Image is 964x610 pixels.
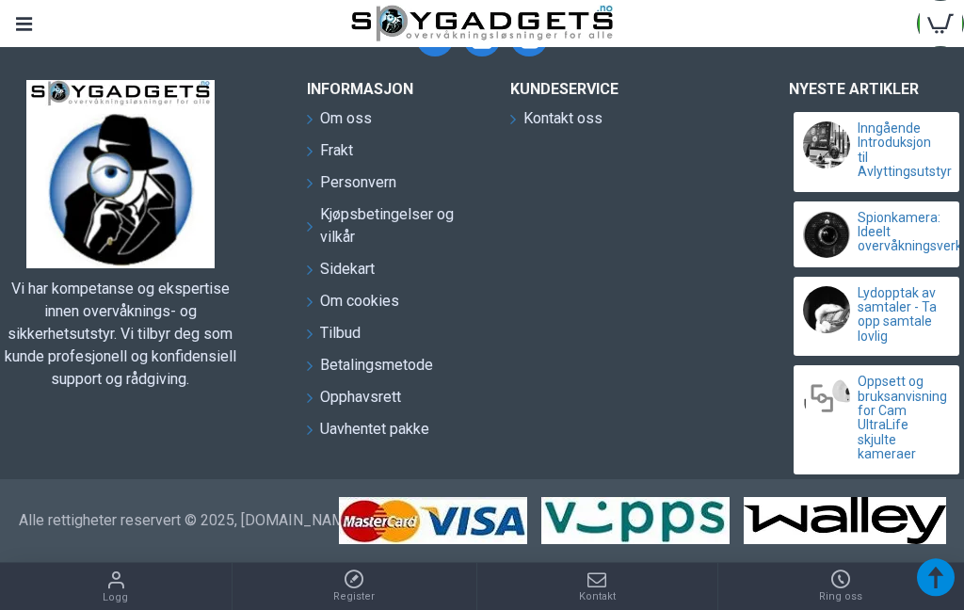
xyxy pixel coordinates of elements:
img: Vi godtar faktura betaling [744,497,946,544]
img: Vi godtar Vipps [541,497,730,544]
a: Personvern [307,171,396,203]
span: Personvern [320,171,396,194]
span: Betalingsmetode [320,354,433,377]
span: Register [333,589,375,605]
h3: Nyeste artikler [789,80,964,98]
a: Inngående Introduksjon til Avlyttingsutstyr [858,121,942,180]
span: Uavhentet pakke [320,418,429,441]
h3: INFORMASJON [307,80,482,98]
a: Kjøpsbetingelser og vilkår [307,203,482,258]
a: Tilbud [307,322,361,354]
a: Om cookies [307,290,399,322]
h3: Kundeservice [510,80,723,98]
a: Betalingsmetode [307,354,433,386]
span: Frakt [320,139,353,162]
span: Kontakt [579,589,616,605]
a: Sidekart [307,258,375,290]
a: Register [233,563,477,610]
a: Opphavsrett [307,386,401,418]
img: SpyGadgets.no [351,5,613,42]
span: Tilbud [320,322,361,345]
span: Opphavsrett [320,386,401,409]
span: Om cookies [320,290,399,313]
span: Logg [103,590,128,606]
a: Spionkamera: Ideelt overvåkningsverktøy [858,211,942,254]
span: Kjøpsbetingelser og vilkår [320,203,482,249]
span: Sidekart [320,258,375,281]
a: Alle rettigheter reservert © 2025, [DOMAIN_NAME] [19,509,357,532]
span: Ring oss [819,589,862,605]
a: Om oss [307,107,372,139]
a: Lydopptak av samtaler - Ta opp samtale lovlig [858,286,942,345]
a: Frakt [307,139,353,171]
span: Om oss [320,107,372,130]
a: Oppsett og bruksanvisning for Cam UltraLife skjulte kameraer [858,375,942,461]
a: Uavhentet pakke [307,418,429,450]
span: Kontakt oss [523,107,602,130]
a: Kontakt oss [510,107,602,139]
img: Vi godtar Visa og MasterCard [339,497,527,544]
img: SpyGadgets.no [26,80,215,268]
a: Kontakt [477,563,717,610]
